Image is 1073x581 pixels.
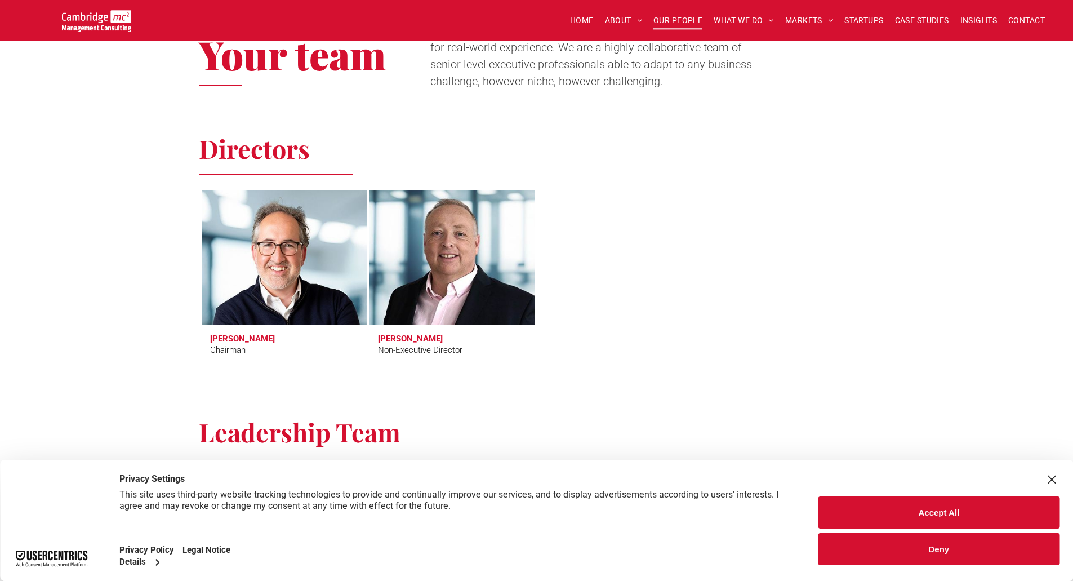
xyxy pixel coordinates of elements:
a: ABOUT [599,12,648,29]
a: CONTACT [1003,12,1050,29]
a: CASE STUDIES [889,12,955,29]
img: Go to Homepage [62,10,131,32]
a: MARKETS [780,12,839,29]
a: WHAT WE DO [708,12,780,29]
h3: [PERSON_NAME] [378,334,443,344]
a: STARTUPS [839,12,889,29]
div: Non-Executive Director [378,344,462,357]
h3: [PERSON_NAME] [210,334,275,344]
span: Directors [199,131,310,165]
a: Tim Passingham | Chairman | Cambridge Management Consulting [202,190,367,325]
a: Richard Brown | Non-Executive Director | Cambridge Management Consulting [369,190,535,325]
a: INSIGHTS [955,12,1003,29]
span: Leadership Team [199,415,400,449]
a: Your Business Transformed | Cambridge Management Consulting [62,12,131,24]
span: Your team [199,28,386,81]
a: HOME [564,12,599,29]
a: OUR PEOPLE [648,12,708,29]
div: Chairman [210,344,246,357]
